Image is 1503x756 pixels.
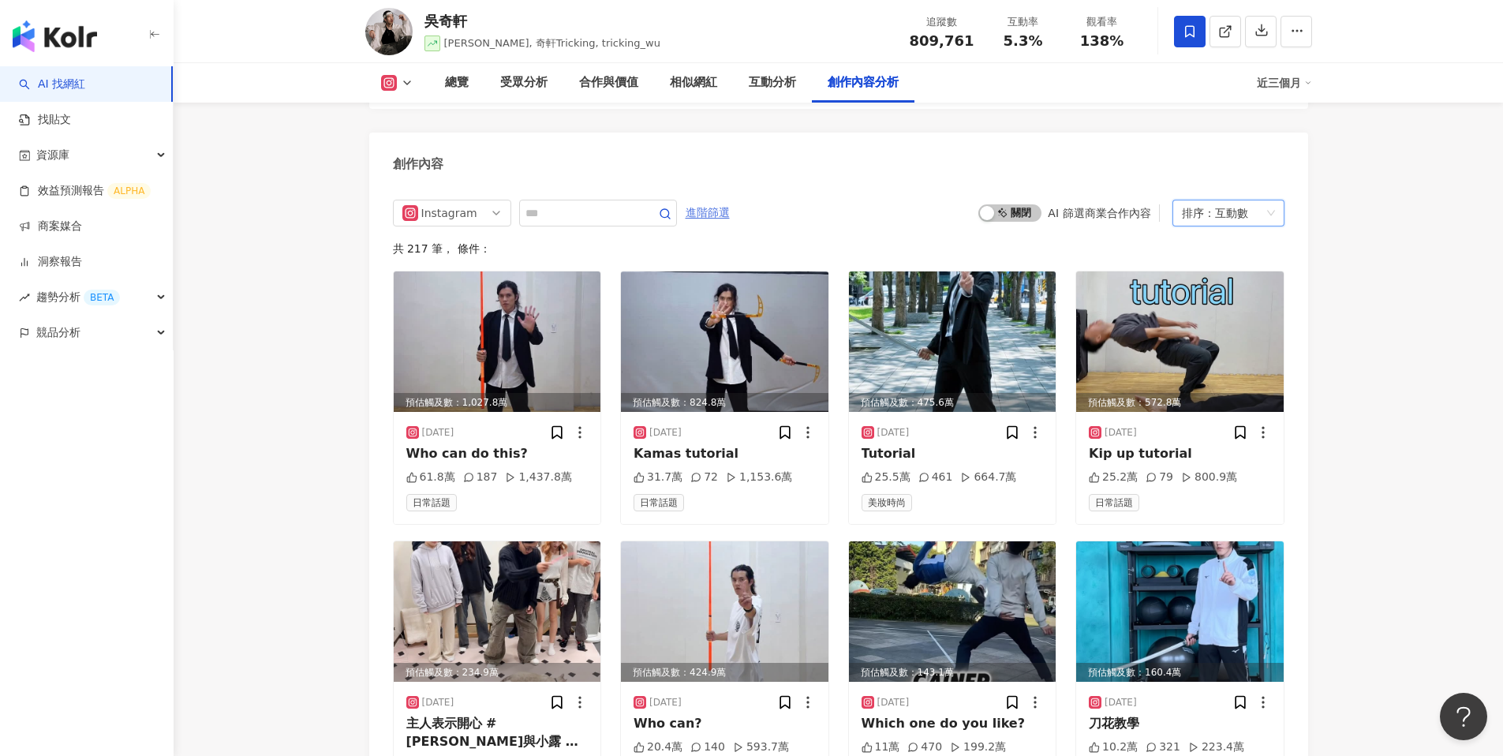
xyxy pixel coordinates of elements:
div: Who can do this? [406,445,589,462]
img: post-image [1076,271,1284,412]
div: Who can? [634,715,816,732]
img: KOL Avatar [365,8,413,55]
span: 資源庫 [36,137,69,173]
div: 刀花教學 [1089,715,1271,732]
div: 1,437.8萬 [505,470,571,485]
img: logo [13,21,97,52]
span: 日常話題 [634,494,684,511]
span: 809,761 [910,32,974,49]
div: 預估觸及數：1,027.8萬 [394,393,601,413]
div: [DATE] [422,426,454,440]
span: 趨勢分析 [36,279,120,315]
div: 61.8萬 [406,470,455,485]
div: Kip up tutorial [1089,445,1271,462]
div: post-image預估觸及數：234.9萬 [394,541,601,682]
img: post-image [394,541,601,682]
div: 預估觸及數：160.4萬 [1076,663,1284,683]
div: 預估觸及數：143.1萬 [849,663,1056,683]
div: 10.2萬 [1089,739,1138,755]
div: 近三個月 [1257,70,1312,95]
div: [DATE] [877,696,910,709]
iframe: Help Scout Beacon - Open [1440,693,1487,740]
div: 11萬 [862,739,900,755]
div: Instagram [421,200,473,226]
div: 共 217 筆 ， 條件： [393,242,1284,255]
span: 日常話題 [1089,494,1139,511]
a: 洞察報告 [19,254,82,270]
div: post-image預估觸及數：1,027.8萬 [394,271,601,412]
span: 5.3% [1004,33,1043,49]
div: post-image預估觸及數：572.8萬 [1076,271,1284,412]
div: 互動分析 [749,73,796,92]
div: post-image預估觸及數：160.4萬 [1076,541,1284,682]
div: 互動數 [1215,200,1248,226]
div: 預估觸及數：234.9萬 [394,663,601,683]
div: [DATE] [1105,696,1137,709]
div: [DATE] [649,426,682,440]
div: 321 [1146,739,1180,755]
img: post-image [621,271,828,412]
div: post-image預估觸及數：143.1萬 [849,541,1056,682]
div: post-image預估觸及數：824.8萬 [621,271,828,412]
img: post-image [1076,541,1284,682]
div: 223.4萬 [1188,739,1244,755]
div: post-image預估觸及數：475.6萬 [849,271,1056,412]
div: 吳奇軒 [424,11,661,31]
div: 664.7萬 [960,470,1016,485]
div: 追蹤數 [910,14,974,30]
div: [DATE] [1105,426,1137,440]
div: 1,153.6萬 [726,470,792,485]
img: post-image [849,271,1056,412]
div: 20.4萬 [634,739,682,755]
span: 美妝時尚 [862,494,912,511]
span: [PERSON_NAME], 奇軒Tricking, tricking_wu [444,37,661,49]
div: 預估觸及數：424.9萬 [621,663,828,683]
img: post-image [621,541,828,682]
div: 創作內容分析 [828,73,899,92]
span: 138% [1080,33,1124,49]
button: 進階篩選 [685,200,731,225]
div: 創作內容 [393,155,443,173]
span: rise [19,292,30,303]
div: 25.2萬 [1089,470,1138,485]
div: 199.2萬 [950,739,1006,755]
div: AI 篩選商業合作內容 [1048,207,1150,219]
div: 總覽 [445,73,469,92]
div: Kamas tutorial [634,445,816,462]
div: 31.7萬 [634,470,682,485]
div: 25.5萬 [862,470,910,485]
div: 預估觸及數：475.6萬 [849,393,1056,413]
div: 預估觸及數：572.8萬 [1076,393,1284,413]
div: 互動率 [993,14,1053,30]
div: 預估觸及數：824.8萬 [621,393,828,413]
div: Tutorial [862,445,1044,462]
img: post-image [394,271,601,412]
a: 找貼文 [19,112,71,128]
img: post-image [849,541,1056,682]
div: [DATE] [649,696,682,709]
div: 相似網紅 [670,73,717,92]
span: 競品分析 [36,315,80,350]
div: 排序： [1182,200,1261,226]
span: 進階篩選 [686,200,730,226]
div: 461 [918,470,953,485]
div: 593.7萬 [733,739,789,755]
div: BETA [84,290,120,305]
span: 日常話題 [406,494,457,511]
div: 受眾分析 [500,73,548,92]
a: 商案媒合 [19,219,82,234]
div: Which one do you like? [862,715,1044,732]
div: 主人表示開心 #[PERSON_NAME]與小露 #貓咪 #貓咪日常 [406,715,589,750]
div: [DATE] [422,696,454,709]
div: 140 [690,739,725,755]
div: 800.9萬 [1181,470,1237,485]
div: [DATE] [877,426,910,440]
a: 效益預測報告ALPHA [19,183,151,199]
div: 觀看率 [1072,14,1132,30]
a: searchAI 找網紅 [19,77,85,92]
div: 79 [1146,470,1173,485]
div: post-image預估觸及數：424.9萬 [621,541,828,682]
div: 72 [690,470,718,485]
div: 470 [907,739,942,755]
div: 合作與價值 [579,73,638,92]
